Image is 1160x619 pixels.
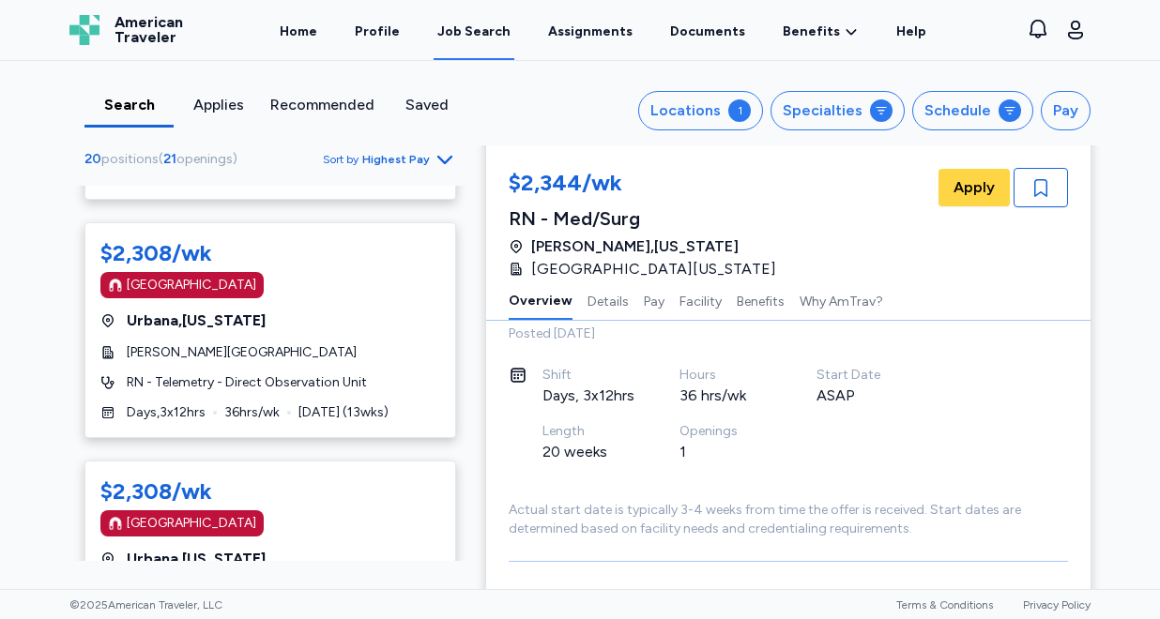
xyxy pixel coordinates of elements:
[509,168,787,202] div: $2,344/wk
[896,598,993,611] a: Terms & Conditions
[638,91,763,130] button: Locations1
[224,403,280,422] span: 36 hrs/wk
[509,584,1068,614] h3: Details
[323,152,359,167] span: Sort by
[588,280,629,320] button: Details
[912,91,1033,130] button: Schedule
[509,501,1068,538] div: Actual start date is typically 3-4 weeks from time the offer is received. Start dates are determi...
[298,403,389,422] span: [DATE] ( 13 wks)
[542,422,634,441] div: Length
[679,385,771,407] div: 36 hrs/wk
[176,151,233,167] span: openings
[817,385,908,407] div: ASAP
[800,280,883,320] button: Why AmTrav?
[728,99,751,122] div: 1
[1023,598,1091,611] a: Privacy Policy
[434,2,514,60] a: Job Search
[679,422,771,441] div: Openings
[1041,91,1091,130] button: Pay
[362,152,430,167] span: Highest Pay
[542,385,634,407] div: Days, 3x12hrs
[679,441,771,463] div: 1
[127,343,357,362] span: [PERSON_NAME][GEOGRAPHIC_DATA]
[163,151,176,167] span: 21
[127,548,266,570] span: Urbana , [US_STATE]
[531,258,776,280] span: [GEOGRAPHIC_DATA][US_STATE]
[84,151,101,167] span: 20
[69,15,99,45] img: Logo
[127,373,367,392] span: RN - Telemetry - Direct Observation Unit
[127,276,256,294] div: [GEOGRAPHIC_DATA]
[127,403,206,422] span: Days , 3 x 12 hrs
[270,94,374,116] div: Recommended
[509,325,1068,343] div: Posted [DATE]
[542,366,634,385] div: Shift
[84,150,245,169] div: ( )
[644,280,664,320] button: Pay
[69,597,222,612] span: © 2025 American Traveler, LLC
[437,23,511,41] div: Job Search
[817,366,908,385] div: Start Date
[954,176,995,199] span: Apply
[542,441,634,463] div: 20 weeks
[509,205,787,232] div: RN - Med/Surg
[100,238,212,268] div: $2,308/wk
[127,514,256,533] div: [GEOGRAPHIC_DATA]
[679,366,771,385] div: Hours
[389,94,464,116] div: Saved
[114,15,183,45] span: American Traveler
[771,91,905,130] button: Specialties
[737,280,785,320] button: Benefits
[650,99,721,122] div: Locations
[939,169,1010,206] button: Apply
[323,148,456,171] button: Sort byHighest Pay
[181,94,255,116] div: Applies
[783,23,859,41] a: Benefits
[127,309,266,332] span: Urbana , [US_STATE]
[783,99,862,122] div: Specialties
[679,280,722,320] button: Facility
[924,99,991,122] div: Schedule
[101,151,159,167] span: positions
[100,476,212,506] div: $2,308/wk
[531,235,739,258] span: [PERSON_NAME] , [US_STATE]
[1053,99,1078,122] div: Pay
[509,280,572,320] button: Overview
[92,94,166,116] div: Search
[783,23,840,41] span: Benefits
